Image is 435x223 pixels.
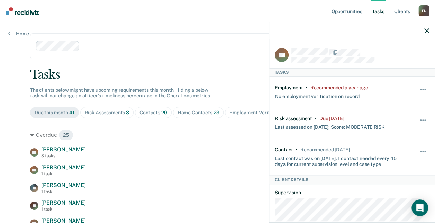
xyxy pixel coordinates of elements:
div: Client Details [269,176,435,184]
div: Contact [275,147,293,153]
div: 1 task [41,171,86,176]
div: 1 task [41,207,86,212]
span: 20 [161,110,167,115]
img: Recidiviz [6,7,39,15]
div: Contacts [139,110,167,116]
div: Home Contacts [178,110,219,116]
div: • [315,116,317,122]
div: Open Intercom Messenger [411,199,428,216]
div: Tasks [30,68,405,82]
div: Risk assessment [275,116,312,122]
span: The clients below might have upcoming requirements this month. Hiding a below task will not chang... [30,87,211,99]
div: 1 task [41,189,86,194]
div: • [306,85,308,91]
div: Overdue [30,130,405,141]
span: 25 [58,130,73,141]
span: [PERSON_NAME] [41,164,86,171]
div: • [296,147,298,153]
div: Due 13 days ago [319,116,344,122]
span: 41 [69,110,74,115]
div: Employment Verification [229,110,291,116]
div: Tasks [269,68,435,77]
dt: Supervision [275,190,429,196]
div: Recommended in 21 days [300,147,350,153]
span: [PERSON_NAME] [41,199,86,206]
span: [PERSON_NAME] [41,182,86,188]
div: F D [418,5,429,16]
span: 3 [126,110,129,115]
div: No employment verification on record [275,91,360,99]
div: Last assessed on [DATE]; Score: MODERATE RISK [275,122,385,130]
span: [PERSON_NAME] [41,146,86,153]
div: 3 tasks [41,153,86,158]
a: Home [8,30,29,37]
div: Recommended a year ago [310,85,368,91]
div: Employment [275,85,303,91]
div: Due this month [35,110,74,116]
div: Risk Assessments [85,110,129,116]
div: Last contact was on [DATE]; 1 contact needed every 45 days for current supervision level and case... [275,153,404,167]
span: 23 [214,110,219,115]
